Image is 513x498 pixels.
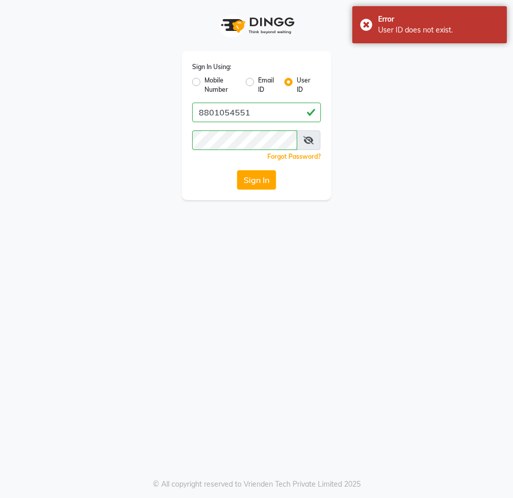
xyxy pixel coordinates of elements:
[237,170,276,190] button: Sign In
[192,130,297,150] input: Username
[267,153,321,160] a: Forgot Password?
[204,76,237,94] label: Mobile Number
[215,10,298,41] img: logo1.svg
[258,76,276,94] label: Email ID
[378,25,499,36] div: User ID does not exist.
[297,76,313,94] label: User ID
[192,62,231,72] label: Sign In Using:
[378,14,499,25] div: Error
[192,103,321,122] input: Username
